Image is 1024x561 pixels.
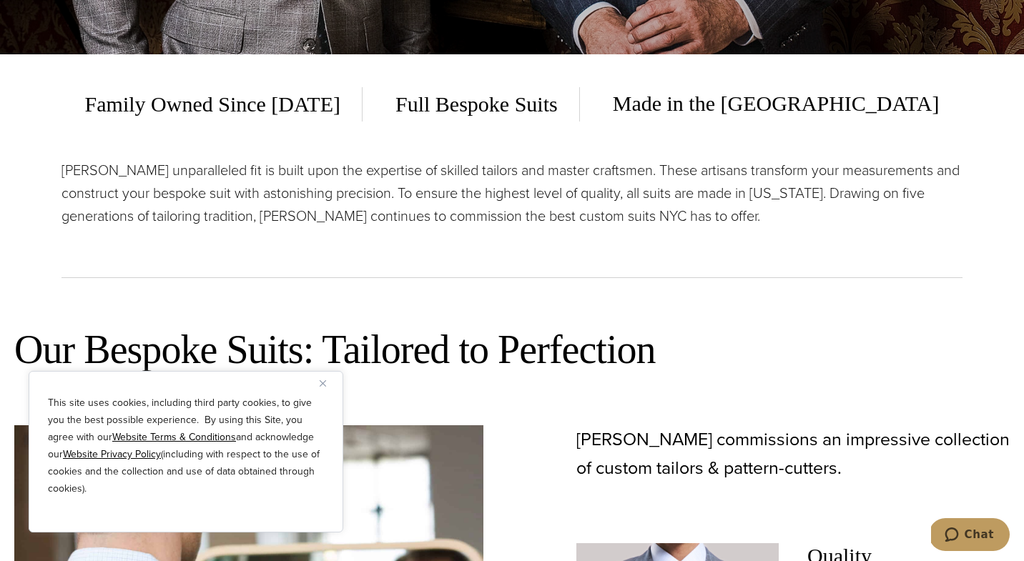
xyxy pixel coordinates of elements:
[61,159,963,227] p: [PERSON_NAME] unparalleled fit is built upon the expertise of skilled tailors and master craftsme...
[591,86,940,121] span: Made in the [GEOGRAPHIC_DATA]
[931,518,1010,554] iframe: Opens a widget where you can chat to one of our agents
[320,374,337,392] button: Close
[320,380,326,387] img: Close
[63,447,161,462] a: Website Privacy Policy
[374,87,580,121] span: Full Bespoke Suits
[85,87,363,121] span: Family Owned Since [DATE]
[48,394,324,497] p: This site uses cookies, including third party cookies, to give you the best possible experience. ...
[14,324,1010,375] h2: Our Bespoke Suits: Tailored to Perfection
[112,430,236,445] a: Website Terms & Conditions
[576,425,1010,482] p: [PERSON_NAME] commissions an impressive collection of custom tailors & pattern-cutters.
